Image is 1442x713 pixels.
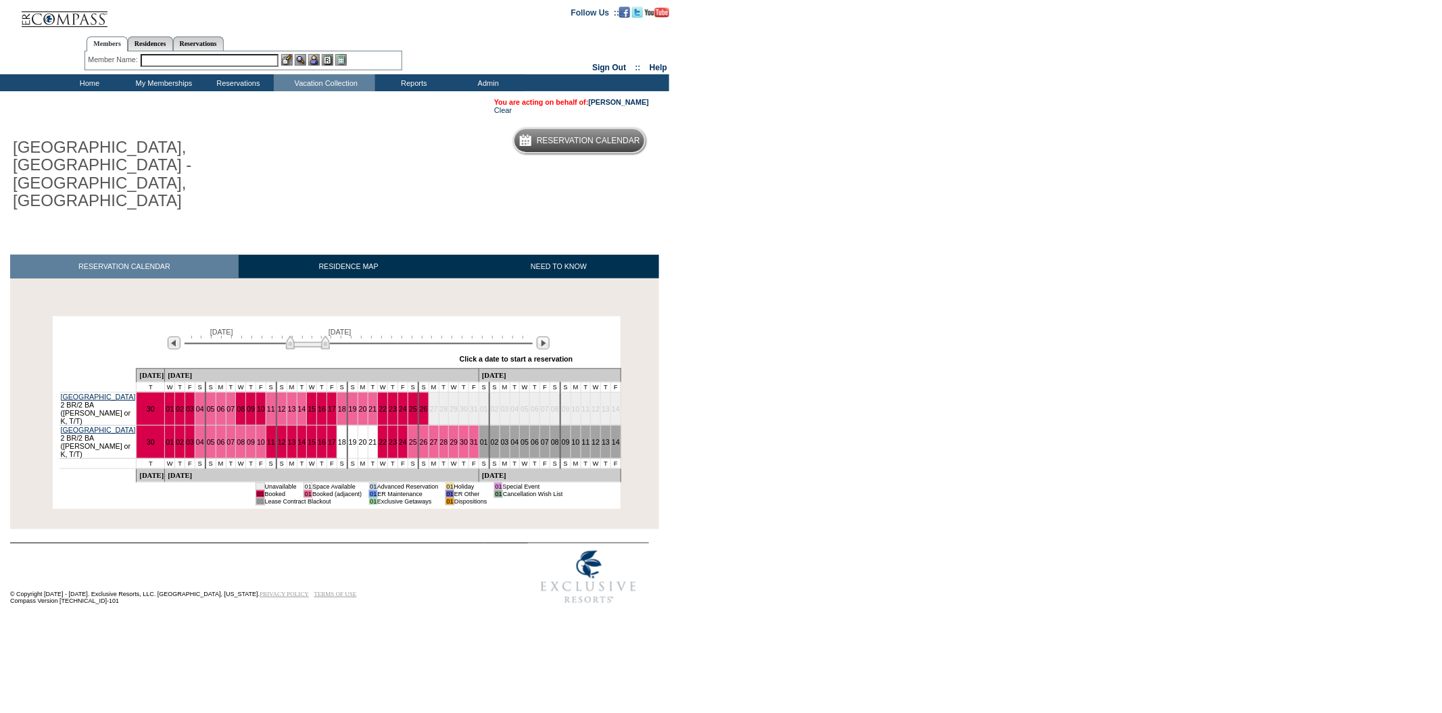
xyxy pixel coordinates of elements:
a: 11 [267,438,275,446]
a: 14 [612,438,620,446]
a: RESERVATION CALENDAR [10,255,239,278]
td: T [175,458,185,468]
a: 10 [257,438,265,446]
a: 10 [572,438,580,446]
td: T [601,458,611,468]
a: 03 [186,438,194,446]
td: T [137,382,165,392]
td: M [287,458,297,468]
a: 17 [328,405,336,413]
td: 05 [520,392,530,425]
td: T [246,382,256,392]
a: 14 [298,405,306,413]
a: 15 [308,405,316,413]
img: Follow us on Twitter [632,7,643,18]
td: M [216,458,226,468]
td: F [327,458,337,468]
td: Exclusive Getaways [377,497,439,505]
span: [DATE] [329,328,352,336]
td: 2 BR/2 BA ([PERSON_NAME] or K, T/T) [59,425,137,458]
td: ER Maintenance [377,490,439,497]
div: Click a date to start a reservation [460,355,573,363]
td: S [206,382,216,392]
td: S [206,458,216,468]
td: F [398,458,408,468]
td: Home [51,74,125,91]
td: T [297,382,307,392]
td: F [256,458,266,468]
td: F [185,458,195,468]
img: b_calculator.gif [335,54,347,66]
td: S [347,382,358,392]
td: T [368,382,378,392]
a: 08 [551,438,559,446]
td: 01 [494,490,502,497]
td: Dispositions [454,497,487,505]
img: Reservations [322,54,333,66]
a: 19 [349,438,357,446]
td: T [246,458,256,468]
a: 25 [409,405,417,413]
a: 13 [288,438,296,446]
a: 27 [430,438,438,446]
img: Exclusive Resorts [528,543,649,611]
a: 13 [602,438,610,446]
td: 01 [369,490,377,497]
a: 21 [369,438,377,446]
img: View [295,54,306,66]
td: 01 [479,392,489,425]
a: 05 [207,438,215,446]
td: M [429,382,439,392]
td: 04 [510,392,520,425]
a: 18 [338,438,346,446]
td: F [469,382,479,392]
td: S [408,458,418,468]
td: W [378,382,388,392]
a: Subscribe to our YouTube Channel [645,7,669,16]
td: 13 [601,392,611,425]
td: Vacation Collection [274,74,375,91]
td: ER Other [454,490,487,497]
td: 01 [256,497,264,505]
td: S [195,458,205,468]
td: 01 [369,483,377,490]
td: S [337,382,347,392]
a: Clear [494,106,512,114]
td: T [581,458,591,468]
td: T [137,458,165,468]
a: 06 [217,405,225,413]
td: T [368,458,378,468]
a: 09 [562,438,570,446]
td: [DATE] [137,368,165,382]
td: S [489,382,500,392]
img: Previous [168,337,181,349]
td: 28 [439,392,449,425]
a: TERMS OF USE [314,591,357,597]
td: F [611,382,621,392]
a: 28 [440,438,448,446]
td: T [510,382,520,392]
a: 11 [267,405,275,413]
a: 08 [237,438,245,446]
td: 01 [304,490,312,497]
td: W [449,382,459,392]
a: 07 [541,438,549,446]
td: M [429,458,439,468]
img: Subscribe to our YouTube Channel [645,7,669,18]
td: W [165,382,175,392]
td: S [479,458,489,468]
a: 16 [318,405,326,413]
td: Booked [264,490,297,497]
a: 26 [420,405,428,413]
a: 04 [511,438,519,446]
a: 04 [196,405,204,413]
a: Follow us on Twitter [632,7,643,16]
span: You are acting on behalf of: [494,98,649,106]
td: W [307,458,317,468]
td: 01 [256,483,264,490]
td: Advanced Reservation [377,483,439,490]
td: 01 [369,497,377,505]
td: M [287,382,297,392]
td: 10 [571,392,581,425]
td: F [611,458,621,468]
